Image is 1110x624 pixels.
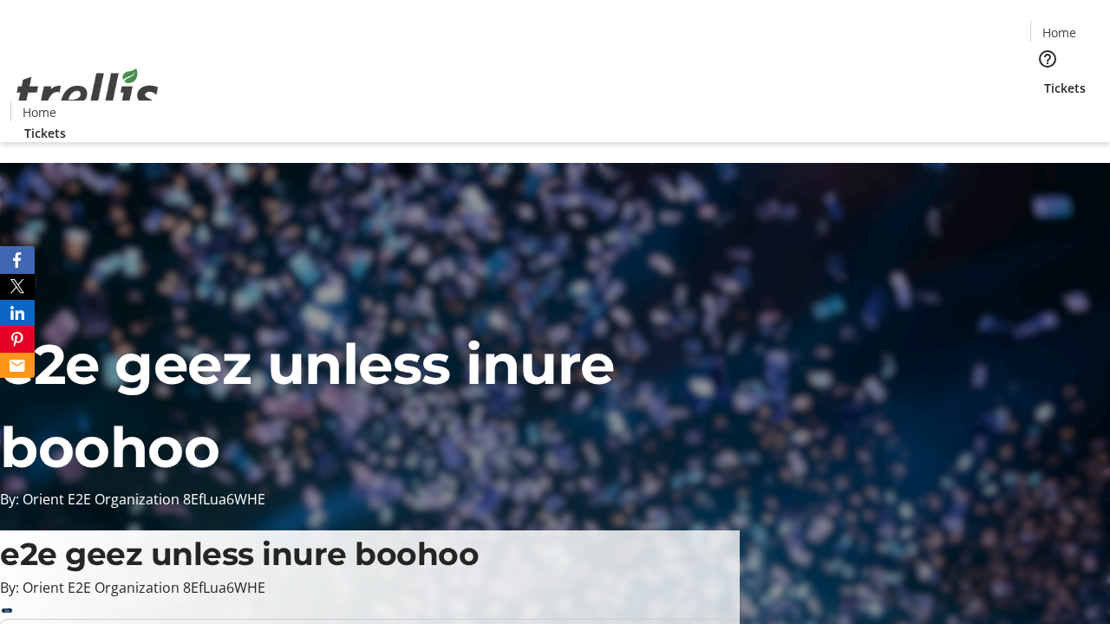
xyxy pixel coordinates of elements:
[1044,79,1086,97] span: Tickets
[11,103,67,121] a: Home
[24,124,66,142] span: Tickets
[1042,23,1076,42] span: Home
[10,124,80,142] a: Tickets
[10,49,165,136] img: Orient E2E Organization 8EfLua6WHE's Logo
[1031,23,1087,42] a: Home
[23,103,56,121] span: Home
[1030,42,1065,76] button: Help
[1030,79,1100,97] a: Tickets
[1030,97,1065,132] button: Cart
